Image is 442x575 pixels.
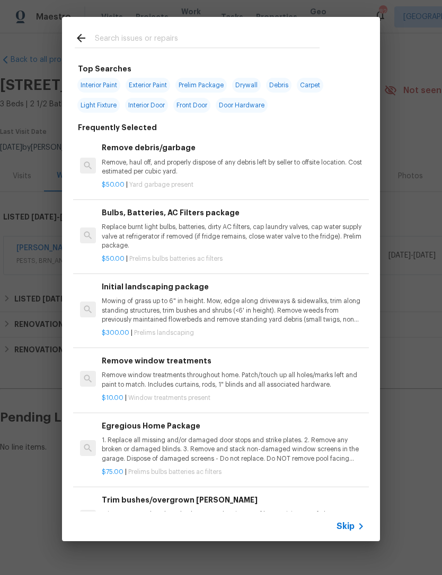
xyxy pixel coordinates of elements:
span: Carpet [297,78,323,93]
span: Prelims landscaping [134,330,194,336]
span: Interior Door [125,98,168,113]
span: Window treatments present [128,395,210,401]
span: Exterior Paint [126,78,170,93]
h6: Initial landscaping package [102,281,365,293]
h6: Remove debris/garbage [102,142,365,153]
h6: Trim bushes/overgrown [PERSON_NAME] [102,494,365,506]
p: | [102,468,365,477]
span: Debris [266,78,291,93]
input: Search issues or repairs [95,32,320,48]
span: $10.00 [102,395,123,401]
p: 1. Replace all missing and/or damaged door stops and strike plates. 2. Remove any broken or damag... [102,436,365,463]
span: Door Hardware [216,98,268,113]
h6: Bulbs, Batteries, AC Filters package [102,207,365,218]
p: Remove, haul off, and properly dispose of any debris left by seller to offsite location. Cost est... [102,158,365,176]
p: | [102,394,365,403]
span: $75.00 [102,469,123,475]
span: Light Fixture [77,98,120,113]
p: Mowing of grass up to 6" in height. Mow, edge along driveways & sidewalks, trim along standing st... [102,297,365,324]
span: Prelims bulbs batteries ac filters [128,469,222,475]
p: | [102,328,365,337]
span: Drywall [232,78,261,93]
span: Prelim Package [175,78,227,93]
span: Skip [337,521,355,532]
p: Replace burnt light bulbs, batteries, dirty AC filters, cap laundry valves, cap water supply valv... [102,223,365,250]
h6: Frequently Selected [78,122,157,133]
p: | [102,180,365,189]
span: Yard garbage present [129,181,193,188]
span: $300.00 [102,330,129,336]
h6: Egregious Home Package [102,420,365,432]
p: Remove window treatments throughout home. Patch/touch up all holes/marks left and paint to match.... [102,371,365,389]
span: Prelims bulbs batteries ac filters [129,255,223,262]
p: Trim overgrown hegdes & bushes around perimeter of home giving 12" of clearance. Properly dispose... [102,510,365,528]
span: Front Door [173,98,210,113]
span: Interior Paint [77,78,120,93]
h6: Remove window treatments [102,355,365,367]
span: $50.00 [102,181,125,188]
h6: Top Searches [78,63,131,75]
span: $50.00 [102,255,125,262]
p: | [102,254,365,263]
